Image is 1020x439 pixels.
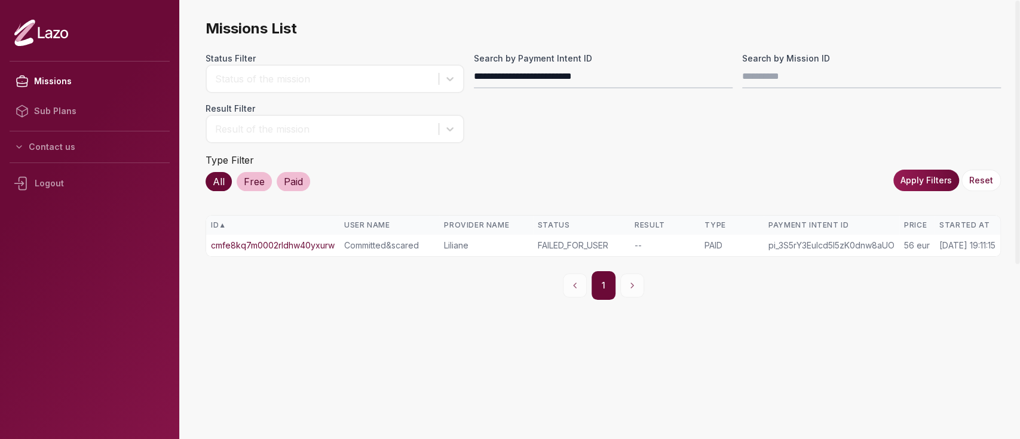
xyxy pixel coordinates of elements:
div: -- [635,240,695,251]
label: Search by Payment Intent ID [474,53,733,65]
div: Committed&scared [344,240,434,251]
span: Missions List [206,19,1001,38]
label: Search by Mission ID [742,53,1001,65]
div: PAID [704,240,759,251]
a: Sub Plans [10,96,170,126]
label: Type Filter [206,154,254,166]
div: Result of the mission [215,122,433,136]
div: All [206,172,232,191]
div: Liliane [444,240,528,251]
button: 1 [592,271,615,300]
div: Result [635,220,695,230]
div: User Name [344,220,434,230]
div: pi_3S5rY3Eulcd5I5zK0dnw8aUO [768,240,895,251]
div: Status [538,220,626,230]
div: FAILED_FOR_USER [538,240,626,251]
button: Apply Filters [893,170,959,191]
a: Missions [10,66,170,96]
div: Status of the mission [215,72,433,86]
div: Type [704,220,759,230]
div: Logout [10,168,170,199]
button: Contact us [10,136,170,158]
div: 56 eur [904,240,930,251]
button: Reset [961,170,1001,191]
div: [DATE] 19:11:15 [939,240,996,251]
div: Started At [939,220,996,230]
span: ▲ [219,220,226,230]
label: Status Filter [206,53,464,65]
label: Result Filter [206,103,464,115]
div: Price [904,220,930,230]
div: ID [211,220,335,230]
div: Free [237,172,272,191]
div: Payment Intent ID [768,220,895,230]
div: Paid [277,172,310,191]
div: Provider Name [444,220,528,230]
a: cmfe8kq7m0002rldhw40yxurw [211,240,335,251]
